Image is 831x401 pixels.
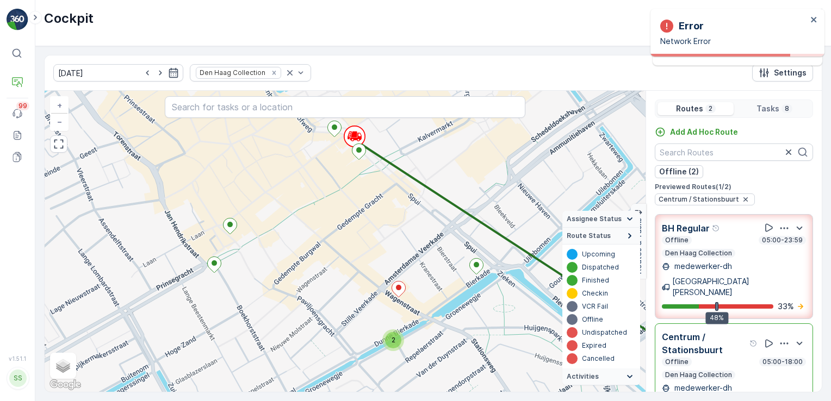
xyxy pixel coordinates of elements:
p: [GEOGRAPHIC_DATA][PERSON_NAME] [672,276,806,298]
summary: Activities [562,368,640,385]
p: Den Haag Collection [664,249,733,258]
a: Add Ad Hoc Route [655,127,738,137]
p: Cockpit [44,10,94,27]
p: Offline [664,236,690,245]
p: 33 % [778,301,794,312]
div: 2 [382,329,404,351]
p: Dispatched [582,263,619,272]
input: dd/mm/yyyy [53,64,183,82]
p: Checkin [582,289,608,298]
p: 05:00-18:00 [761,358,804,366]
p: Offline [582,315,603,324]
p: 99 [18,102,27,110]
summary: Route Status [562,228,640,245]
p: Error [679,18,704,34]
a: 99 [7,103,28,124]
p: Offline [664,358,690,366]
span: Assignee Status [567,215,622,223]
img: logo [7,9,28,30]
summary: Assignee Status [562,211,640,228]
p: 05:00-23:59 [761,236,804,245]
span: v 1.51.1 [7,355,28,362]
p: 2 [708,104,714,113]
p: Expired [582,341,606,350]
div: 48% [705,312,728,324]
button: Offline (2) [655,165,703,178]
p: VCR Fail [582,302,608,311]
a: Zoom Out [51,114,67,130]
div: Den Haag Collection [196,67,267,78]
p: Centrum / Stationsbuurt [662,330,747,356]
a: Open this area in Google Maps (opens a new window) [47,378,83,392]
input: Search Routes [655,143,813,161]
div: Help Tooltip Icon [749,339,758,348]
div: Help Tooltip Icon [712,224,721,233]
p: Den Haag Collection [664,371,733,379]
p: BH Regular [662,222,710,235]
p: medewerker-dh [672,261,732,272]
span: 2 [392,336,395,344]
button: close [810,15,818,26]
span: − [57,117,63,126]
p: Finished [582,276,609,285]
p: Upcoming [582,250,615,259]
p: Tasks [756,103,779,114]
a: Layers [51,354,75,378]
p: Offline (2) [659,166,699,177]
p: medewerker-dh [672,383,732,393]
img: Google [47,378,83,392]
p: Settings [774,67,807,78]
div: SS [9,369,27,387]
p: Cancelled [582,354,615,363]
input: Search for tasks or a location [165,96,525,118]
p: Undispatched [582,328,627,337]
span: Activities [567,372,599,381]
span: Centrum / Stationsbuurt [659,195,739,204]
p: Network Error [660,36,807,47]
p: Previewed Routes ( 1 / 2 ) [655,183,813,191]
span: Route Status [567,231,611,240]
div: Remove Den Haag Collection [268,68,280,77]
button: Settings [752,64,813,82]
a: Zoom In [51,97,67,114]
p: Routes [676,103,703,114]
span: + [57,101,62,110]
p: 8 [784,104,790,113]
p: Add Ad Hoc Route [670,127,738,137]
button: SS [7,364,28,392]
